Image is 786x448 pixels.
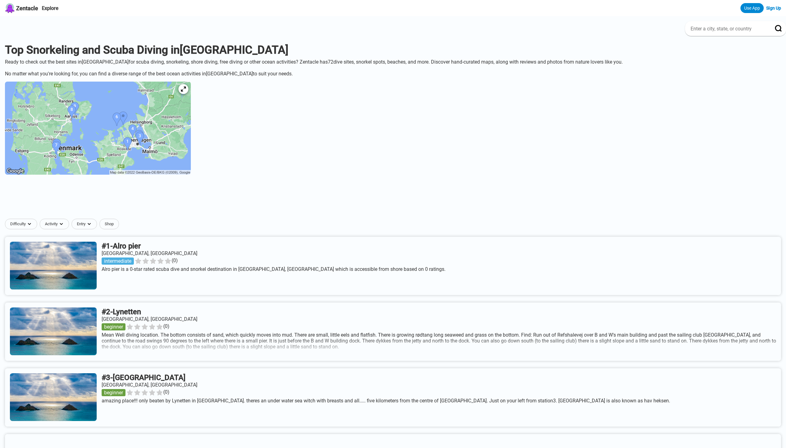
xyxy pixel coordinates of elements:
button: Activitydropdown caret [40,219,72,229]
a: Explore [42,5,59,11]
a: Use App [740,3,764,13]
span: Zentacle [16,5,38,11]
img: dropdown caret [87,222,92,226]
a: Zentacle logoZentacle [5,3,38,13]
h1: Top Snorkeling and Scuba Diving in [GEOGRAPHIC_DATA] [5,43,781,56]
a: Shop [99,219,119,229]
button: Difficultydropdown caret [5,219,40,229]
img: dropdown caret [27,222,32,226]
span: Entry [77,222,86,226]
iframe: Advertisement [243,186,543,214]
img: dropdown caret [59,222,64,226]
img: Zentacle logo [5,3,15,13]
span: Difficulty [10,222,26,226]
input: Enter a city, state, or country [690,25,766,32]
a: Sign Up [766,6,781,11]
img: Denmark dive site map [5,82,191,175]
span: Activity [45,222,58,226]
button: Entrydropdown caret [72,219,99,229]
